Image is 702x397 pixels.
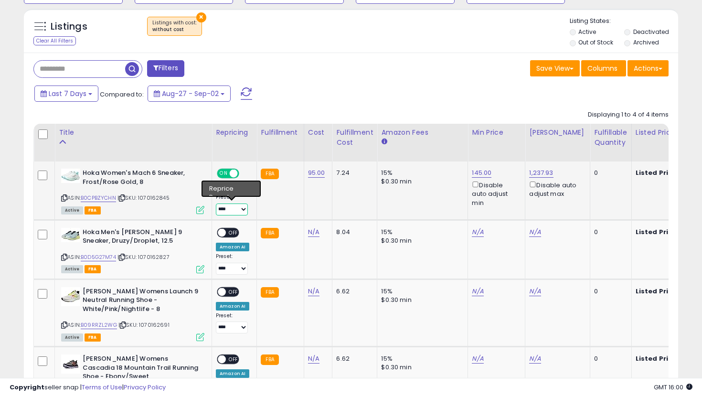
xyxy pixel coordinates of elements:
small: FBA [261,354,278,365]
div: Preset: [216,312,249,334]
a: N/A [308,287,319,296]
label: Active [578,28,596,36]
div: 6.62 [336,354,370,363]
div: ASIN: [61,228,204,272]
button: Aug-27 - Sep-02 [148,86,231,102]
a: B0CPBZYCHN [81,194,116,202]
div: 8.04 [336,228,370,236]
span: Columns [587,64,617,73]
span: ON [218,170,230,178]
a: N/A [308,354,319,364]
span: | SKU: 1070162827 [117,253,170,261]
a: Terms of Use [82,383,122,392]
div: Repricing [216,128,253,138]
a: N/A [529,287,541,296]
button: × [196,12,206,22]
div: $0.30 min [381,296,460,304]
div: 15% [381,169,460,177]
b: Listed Price: [636,227,679,236]
div: Preset: [216,253,249,275]
div: Amazon AI [216,302,249,311]
a: N/A [472,287,483,296]
button: Save View [530,60,580,76]
div: ASIN: [61,287,204,340]
span: 2025-09-10 16:00 GMT [654,383,692,392]
h5: Listings [51,20,87,33]
div: $0.30 min [381,177,460,186]
b: Hoka Men's [PERSON_NAME] 9 Sneaker, Druzy/Droplet, 12.5 [83,228,199,248]
a: B0D5G27M74 [81,253,116,261]
div: Min Price [472,128,521,138]
small: Amazon Fees. [381,138,387,146]
div: Preset: [216,194,249,215]
b: Listed Price: [636,287,679,296]
div: Fulfillment [261,128,299,138]
button: Columns [581,60,626,76]
span: OFF [226,228,241,236]
div: 7.24 [336,169,370,177]
button: Actions [628,60,669,76]
div: $0.30 min [381,363,460,372]
span: Last 7 Days [49,89,86,98]
span: Aug-27 - Sep-02 [162,89,219,98]
b: Listed Price: [636,354,679,363]
a: N/A [529,227,541,237]
small: FBA [261,228,278,238]
label: Archived [633,38,659,46]
div: 15% [381,287,460,296]
a: N/A [472,354,483,364]
b: Hoka Women's Mach 6 Sneaker, Frost/Rose Gold, 8 [83,169,199,189]
div: Disable auto adjust min [472,180,518,207]
b: [PERSON_NAME] Womens Cascadia 18 Mountain Trail Running Shoe - Ebony/Sweet Lavender/Copper - 8.5 ... [83,354,199,392]
p: Listing States: [570,17,679,26]
span: FBA [85,333,101,342]
a: 1,237.93 [529,168,553,178]
a: N/A [308,227,319,237]
img: 31OOJjZ9bnL._SL40_.jpg [61,169,80,183]
img: 413jDnfkUnL._SL40_.jpg [61,228,80,242]
span: FBA [85,265,101,273]
strong: Copyright [10,383,44,392]
small: FBA [261,287,278,298]
b: [PERSON_NAME] Womens Launch 9 Neutral Running Shoe - White/Pink/Nightlife - 8 [83,287,199,316]
div: 0 [594,354,624,363]
button: Last 7 Days [34,86,98,102]
div: Clear All Filters [33,36,76,45]
a: Privacy Policy [124,383,166,392]
span: OFF [226,288,241,296]
a: N/A [529,354,541,364]
div: 0 [594,287,624,296]
span: All listings currently available for purchase on Amazon [61,333,83,342]
div: Cost [308,128,329,138]
button: Filters [147,60,184,77]
div: Fulfillment Cost [336,128,373,148]
span: | SKU: 1070162845 [117,194,170,202]
div: Amazon AI [216,183,249,192]
div: $0.30 min [381,236,460,245]
a: 95.00 [308,168,325,178]
img: 31xLnKE2GzL._SL40_.jpg [61,287,80,306]
div: ASIN: [61,169,204,213]
small: FBA [261,169,278,179]
span: All listings currently available for purchase on Amazon [61,206,83,215]
div: Title [59,128,208,138]
label: Out of Stock [578,38,613,46]
div: 15% [381,228,460,236]
div: 0 [594,169,624,177]
div: Displaying 1 to 4 of 4 items [588,110,669,119]
img: 41pAMibyyVL._SL40_.jpg [61,354,80,374]
span: Compared to: [100,90,144,99]
span: OFF [238,170,253,178]
div: seller snap | | [10,383,166,392]
div: [PERSON_NAME] [529,128,586,138]
label: Deactivated [633,28,669,36]
div: without cost [152,26,197,33]
div: 15% [381,354,460,363]
div: Fulfillable Quantity [594,128,627,148]
div: Amazon Fees [381,128,464,138]
b: Listed Price: [636,168,679,177]
a: B09RRZL2WG [81,321,117,329]
span: All listings currently available for purchase on Amazon [61,265,83,273]
div: Disable auto adjust max [529,180,583,198]
span: FBA [85,206,101,215]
